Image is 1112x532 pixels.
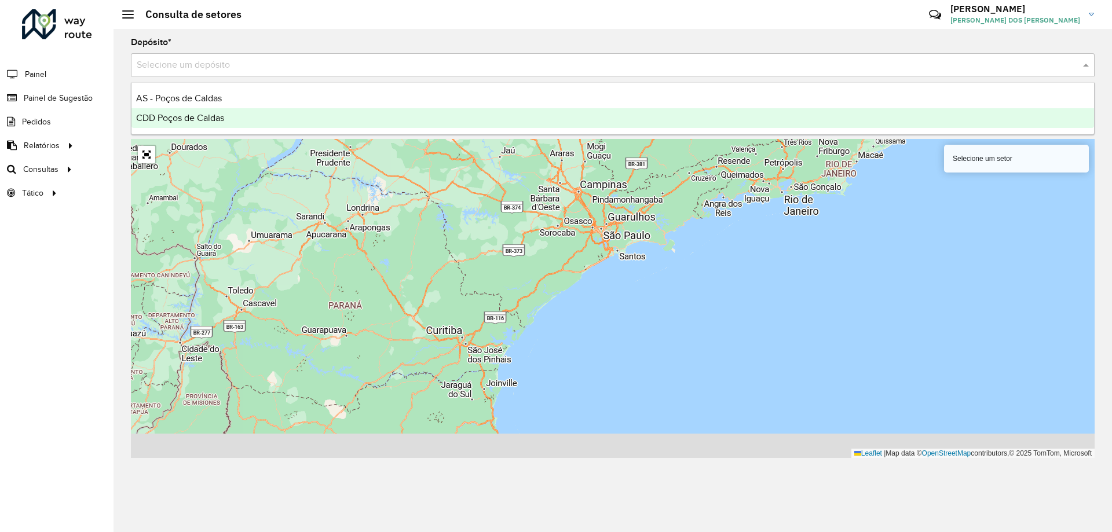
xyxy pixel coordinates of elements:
[136,93,222,103] span: AS - Poços de Caldas
[131,82,1095,135] ng-dropdown-panel: Options list
[923,2,948,27] a: Contato Rápido
[134,8,242,21] h2: Consulta de setores
[950,15,1080,25] span: [PERSON_NAME] DOS [PERSON_NAME]
[944,145,1089,173] div: Selecione um setor
[22,116,51,128] span: Pedidos
[854,449,882,457] a: Leaflet
[922,449,971,457] a: OpenStreetMap
[138,146,155,163] a: Abrir mapa em tela cheia
[23,163,58,175] span: Consultas
[24,140,60,152] span: Relatórios
[131,35,171,49] label: Depósito
[136,113,224,123] span: CDD Poços de Caldas
[884,449,886,457] span: |
[950,3,1080,14] h3: [PERSON_NAME]
[24,92,93,104] span: Painel de Sugestão
[25,68,46,80] span: Painel
[22,187,43,199] span: Tático
[851,449,1095,458] div: Map data © contributors,© 2025 TomTom, Microsoft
